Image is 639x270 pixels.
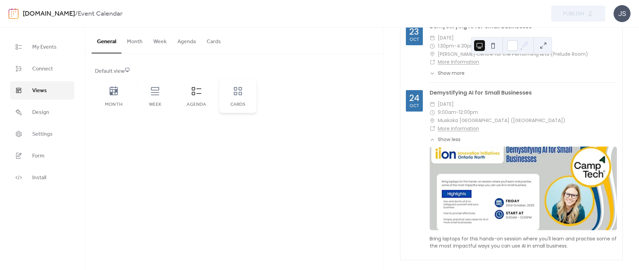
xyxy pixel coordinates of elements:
[438,58,479,65] a: More Information
[32,152,44,160] span: Form
[32,174,46,182] span: Install
[226,102,250,107] div: Cards
[430,89,532,97] a: Demystifying AI for Small Businesses
[614,5,631,22] div: JS
[438,100,454,108] span: [DATE]
[430,70,465,77] button: ​Show more
[409,94,419,102] div: 24
[438,125,479,132] a: More Information
[95,67,372,75] div: Default view
[454,42,457,50] span: -
[430,136,461,143] button: ​Show less
[438,70,465,77] span: Show more
[438,34,454,42] span: [DATE]
[185,102,208,107] div: Agenda
[410,104,419,108] div: Oct
[78,7,123,20] b: Event Calendar
[430,34,435,42] div: ​
[10,125,74,143] a: Settings
[430,42,435,50] div: ​
[102,102,126,107] div: Month
[10,103,74,121] a: Design
[75,7,78,20] b: /
[32,108,49,117] span: Design
[438,117,565,125] span: Muskoka [GEOGRAPHIC_DATA] ([GEOGRAPHIC_DATA])
[438,42,454,50] span: 1:30pm
[32,130,53,138] span: Settings
[438,136,461,143] span: Show less
[10,168,74,187] a: Install
[10,147,74,165] a: Form
[201,28,226,53] button: Cards
[430,58,435,66] div: ​
[430,117,435,125] div: ​
[430,70,435,77] div: ​
[121,28,148,53] button: Month
[148,28,172,53] button: Week
[8,8,19,19] img: logo
[143,102,167,107] div: Week
[430,235,617,250] div: Bring laptops for this hands-on session where you'll learn and practise some of the most impactfu...
[459,108,478,117] span: 12:00pm
[430,100,435,108] div: ​
[438,50,588,58] span: [PERSON_NAME] Centre for the Performing Arts (Prelude Room)
[456,108,459,117] span: -
[430,136,435,143] div: ​
[430,108,435,117] div: ​
[438,108,456,117] span: 9:00am
[32,87,47,95] span: Views
[410,37,419,42] div: Oct
[430,50,435,58] div: ​
[172,28,201,53] button: Agenda
[10,81,74,100] a: Views
[409,28,419,36] div: 23
[23,7,75,20] a: [DOMAIN_NAME]
[10,38,74,56] a: My Events
[430,147,617,230] img: https%3A%2F%2Fcdn.evbuc.com%2Fimages%2F1136275883%2F1323189942993%2F1%2Foriginal.20250926-115554
[457,42,475,50] span: 4:30pm
[430,125,435,133] div: ​
[32,43,57,51] span: My Events
[92,28,121,53] button: General
[10,60,74,78] a: Connect
[32,65,53,73] span: Connect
